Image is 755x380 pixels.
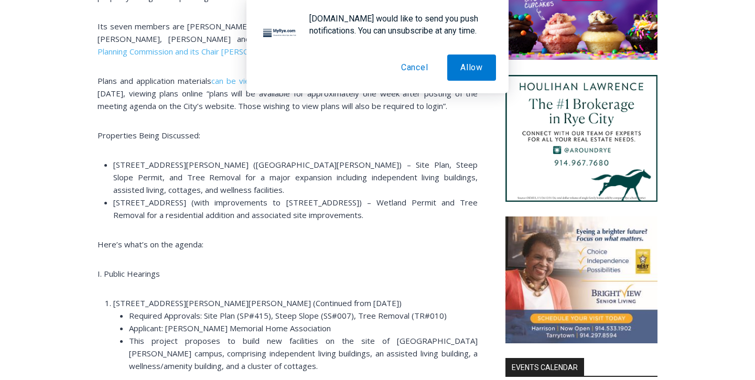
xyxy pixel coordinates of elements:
div: Two by Two Animal Haven & The Nature Company: The Wild World of Animals [110,29,146,96]
img: Houlihan Lawrence The #1 Brokerage in Rye City [505,75,657,202]
div: [DOMAIN_NAME] would like to send you push notifications. You can unsubscribe at any time. [301,13,496,37]
div: 6 [110,99,114,110]
span: [STREET_ADDRESS][PERSON_NAME] ([GEOGRAPHIC_DATA][PERSON_NAME]) – Site Plan, Steep Slope Permit, a... [113,159,478,195]
span: Here’s what’s on the agenda: [98,239,203,249]
h2: Events Calendar [505,358,584,376]
span: Intern @ [DOMAIN_NAME] [274,104,486,128]
h4: [PERSON_NAME] Read Sanctuary Fall Fest: [DATE] [8,105,134,129]
a: Intern @ [DOMAIN_NAME] [252,102,508,131]
p: I. Public Hearings [98,267,478,280]
span: [STREET_ADDRESS] (with improvements to [STREET_ADDRESS]) – Wetland Permit and Tree Removal for a ... [113,197,478,220]
span: . Note: due to “security and privacy concerns” as of [DATE], viewing plans online “plans will be ... [98,75,478,111]
span: This project proposes to build new facilities on the site of [GEOGRAPHIC_DATA][PERSON_NAME] campu... [129,335,478,371]
span: Properties Being Discussed: [98,130,200,140]
span: [STREET_ADDRESS][PERSON_NAME][PERSON_NAME] (Continued from [DATE]) [113,298,402,308]
span: Applicant: [PERSON_NAME] Memorial Home Association [129,323,331,333]
div: 6 [122,99,127,110]
a: [PERSON_NAME] Read Sanctuary Fall Fest: [DATE] [1,104,152,131]
div: / [117,99,120,110]
img: Brightview Senior Living [505,216,657,343]
button: Cancel [388,55,441,81]
div: Apply Now <> summer and RHS senior internships available [265,1,495,102]
span: Required Approvals: Site Plan (SP#415), Steep Slope (SS#007), Tree Removal (TR#010) [129,310,447,321]
img: notification icon [259,13,301,55]
button: Allow [447,55,496,81]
